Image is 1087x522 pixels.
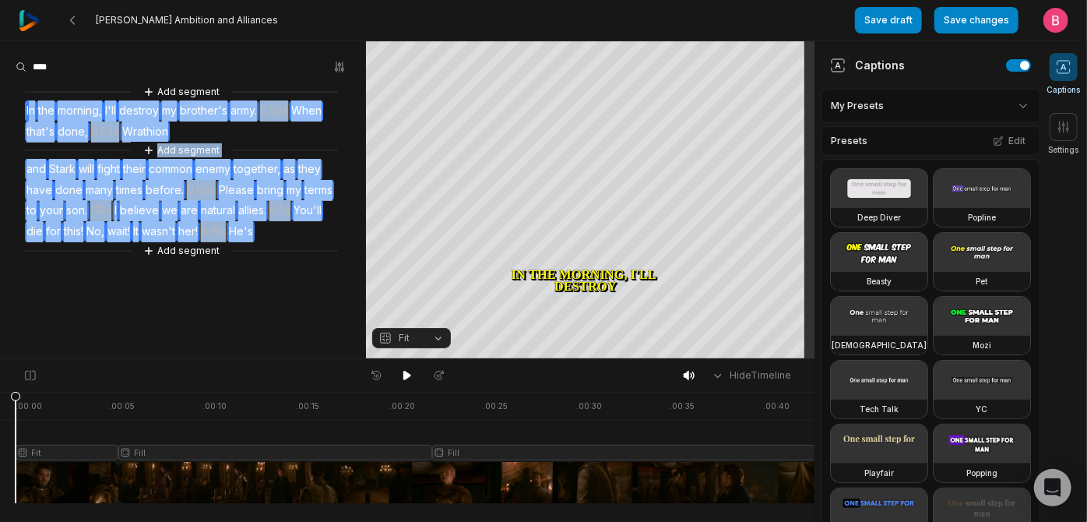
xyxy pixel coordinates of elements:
span: allies. [237,200,268,221]
span: bring [255,180,285,201]
span: I [113,200,118,221]
span: brother's [178,101,229,122]
span: When [290,101,323,122]
h3: Popping [966,467,997,479]
span: have [25,180,54,201]
span: the [37,101,56,122]
span: before. [144,180,185,201]
span: and [25,159,47,180]
span: will [77,159,96,180]
img: reap [19,10,40,31]
span: fight [96,159,121,180]
span: your [38,200,65,221]
span: believe [118,200,160,221]
h3: Popline [968,211,996,224]
div: My Presets [821,89,1040,123]
span: her! [177,221,199,242]
span: we [160,200,179,221]
button: Add segment [140,242,223,259]
span: son. [65,200,89,221]
h3: [DEMOGRAPHIC_DATA] [832,339,927,351]
span: they [297,159,322,180]
div: Presets [821,126,1040,156]
span: Wrathion [121,122,170,143]
span: 0.92s [259,101,290,122]
span: Captions [1047,84,1081,96]
span: morning, [56,101,104,122]
span: He's [227,221,255,242]
span: It [132,221,140,242]
span: wait! [106,221,132,242]
span: are [179,200,199,221]
span: done [54,180,84,201]
span: You'll [292,200,323,221]
span: my [285,180,303,201]
span: their [121,159,147,180]
span: 1.12s [89,200,113,221]
span: terms [303,180,334,201]
span: 0.88s [185,180,217,201]
span: 6.19s [199,221,227,242]
span: to [25,200,38,221]
div: Captions [830,57,905,73]
span: destroy [118,101,160,122]
span: times [114,180,144,201]
span: I'll [104,101,118,122]
span: Fit [399,331,410,345]
button: Add segment [140,83,223,101]
button: Captions [1047,53,1081,96]
button: HideTimeline [706,364,796,387]
span: enemy [194,159,232,180]
span: common [147,159,194,180]
span: 0.54s [90,122,121,143]
span: natural [199,200,237,221]
button: Settings [1049,113,1079,156]
h3: Tech Talk [860,403,899,415]
span: that's [25,122,56,143]
button: Save draft [855,7,922,34]
h3: Deep Diver [857,211,901,224]
span: [PERSON_NAME] Ambition and Alliances [96,14,278,26]
span: No, [85,221,106,242]
span: die [25,221,44,242]
button: Add segment [140,142,223,159]
span: as [282,159,297,180]
h3: YC [976,403,988,415]
span: my [160,101,178,122]
span: many [84,180,114,201]
button: Fit [372,328,451,348]
span: army. [229,101,259,122]
h3: Pet [976,275,988,287]
span: wasn't [140,221,177,242]
span: 6.5s [268,200,292,221]
h3: Playfair [864,467,894,479]
span: Settings [1049,144,1079,156]
span: Stark [47,159,77,180]
span: Please [217,180,255,201]
h3: Mozi [973,339,991,351]
span: In [25,101,37,122]
button: Edit [988,131,1030,151]
div: Open Intercom Messenger [1034,469,1071,506]
h3: Beasty [867,275,892,287]
button: Save changes [934,7,1018,34]
span: together, [232,159,282,180]
span: done, [56,122,90,143]
span: this! [62,221,85,242]
span: for [44,221,62,242]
